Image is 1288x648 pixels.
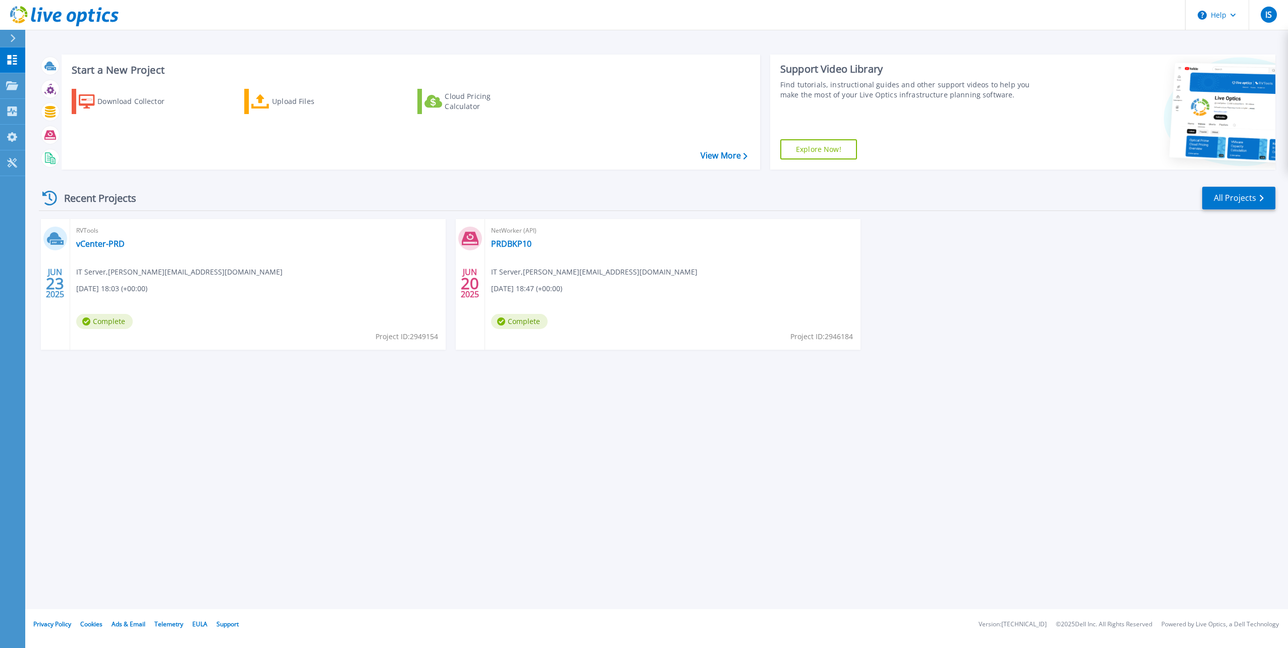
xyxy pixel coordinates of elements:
h3: Start a New Project [72,65,747,76]
div: Support Video Library [780,63,1041,76]
span: NetWorker (API) [491,225,854,236]
a: View More [701,151,747,160]
span: IT Server , [PERSON_NAME][EMAIL_ADDRESS][DOMAIN_NAME] [76,266,283,278]
a: EULA [192,620,207,628]
span: Complete [491,314,548,329]
li: © 2025 Dell Inc. All Rights Reserved [1056,621,1152,628]
span: [DATE] 18:03 (+00:00) [76,283,147,294]
div: Cloud Pricing Calculator [445,91,525,112]
span: IT Server , [PERSON_NAME][EMAIL_ADDRESS][DOMAIN_NAME] [491,266,697,278]
a: Ads & Email [112,620,145,628]
a: PRDBKP10 [491,239,531,249]
a: Support [217,620,239,628]
div: Download Collector [97,91,178,112]
a: Cookies [80,620,102,628]
a: Cloud Pricing Calculator [417,89,530,114]
span: RVTools [76,225,440,236]
div: Recent Projects [39,186,150,210]
a: Privacy Policy [33,620,71,628]
div: Upload Files [272,91,353,112]
span: Project ID: 2946184 [790,331,853,342]
span: [DATE] 18:47 (+00:00) [491,283,562,294]
li: Version: [TECHNICAL_ID] [979,621,1047,628]
div: JUN 2025 [460,265,479,302]
span: 20 [461,279,479,288]
span: Complete [76,314,133,329]
div: Find tutorials, instructional guides and other support videos to help you make the most of your L... [780,80,1041,100]
a: Download Collector [72,89,184,114]
a: All Projects [1202,187,1275,209]
a: vCenter-PRD [76,239,125,249]
span: 23 [46,279,64,288]
li: Powered by Live Optics, a Dell Technology [1161,621,1279,628]
a: Upload Files [244,89,357,114]
div: JUN 2025 [45,265,65,302]
a: Explore Now! [780,139,857,159]
a: Telemetry [154,620,183,628]
span: IS [1265,11,1272,19]
span: Project ID: 2949154 [375,331,438,342]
